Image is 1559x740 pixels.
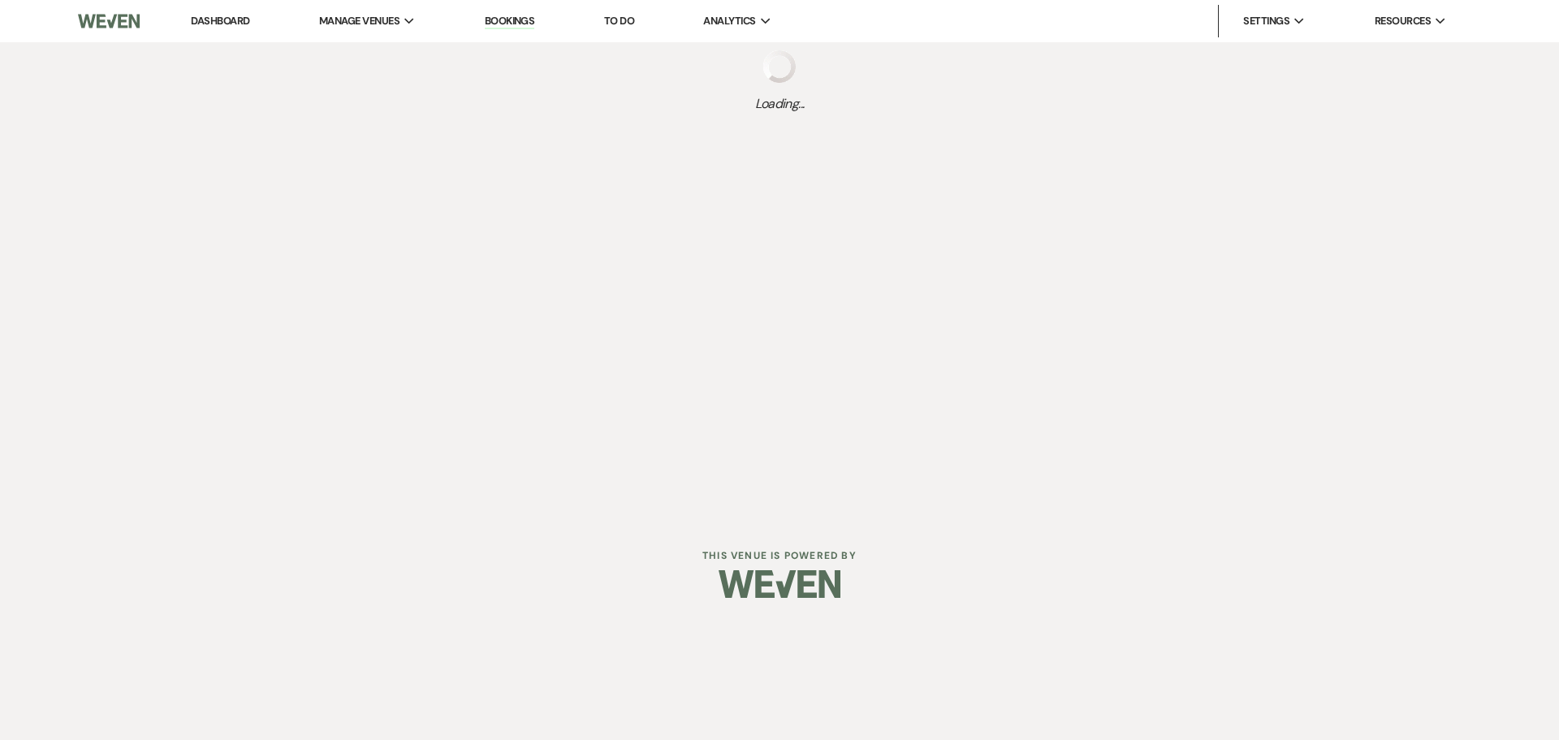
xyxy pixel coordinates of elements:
[1243,13,1289,29] span: Settings
[191,14,249,28] a: Dashboard
[1375,13,1431,29] span: Resources
[763,50,796,83] img: loading spinner
[485,14,535,29] a: Bookings
[755,94,805,114] span: Loading...
[703,13,755,29] span: Analytics
[604,14,634,28] a: To Do
[78,4,140,38] img: Weven Logo
[719,556,840,612] img: Weven Logo
[319,13,399,29] span: Manage Venues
